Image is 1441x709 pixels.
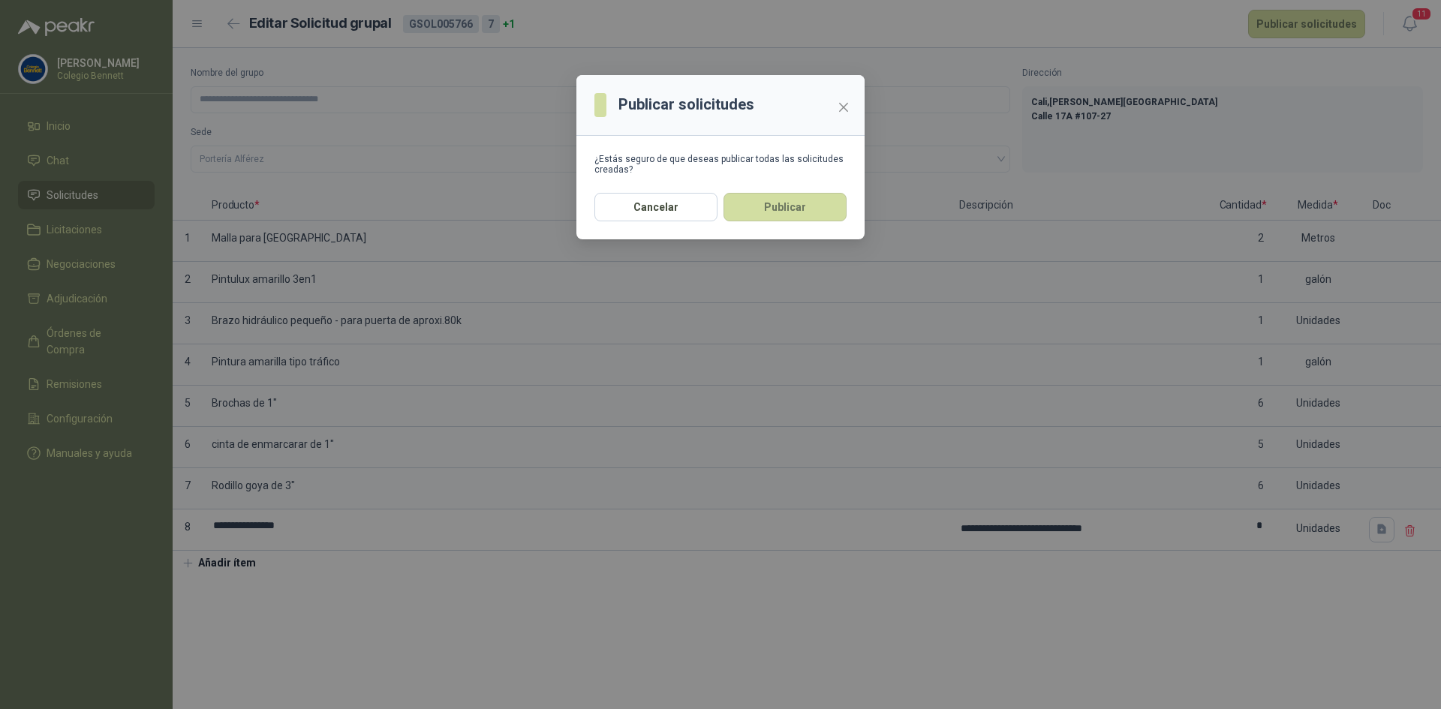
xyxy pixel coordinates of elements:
button: Publicar [724,193,847,221]
h3: Publicar solicitudes [618,93,754,116]
button: Close [832,95,856,119]
span: close [838,101,850,113]
div: ¿Estás seguro de que deseas publicar todas las solicitudes creadas? [594,154,847,175]
button: Cancelar [594,193,717,221]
